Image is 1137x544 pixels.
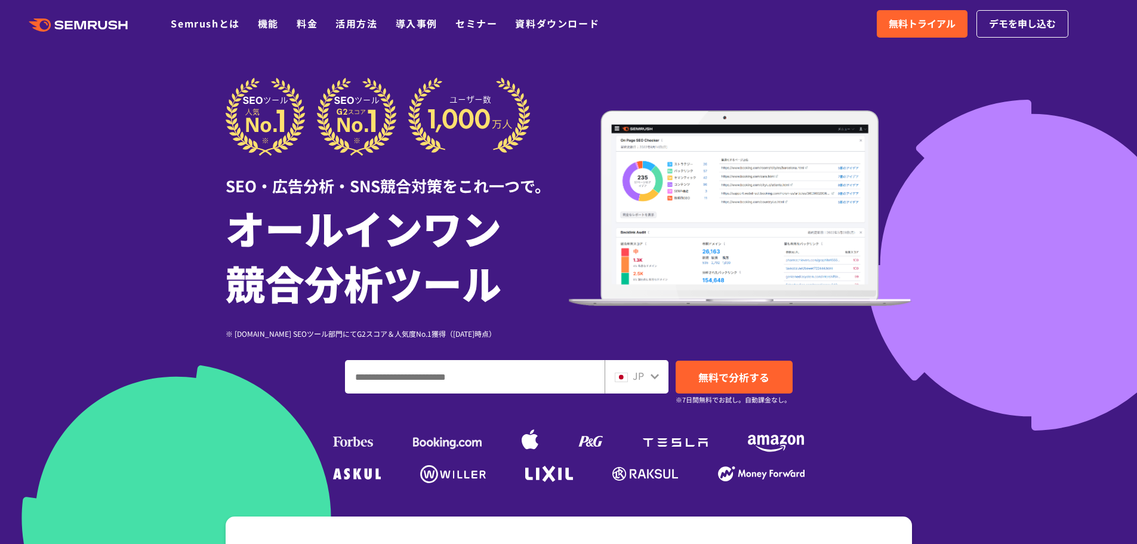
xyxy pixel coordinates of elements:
h1: オールインワン 競合分析ツール [226,200,569,310]
span: 無料で分析する [698,370,769,385]
span: JP [633,368,644,383]
a: Semrushとは [171,16,239,30]
div: ※ [DOMAIN_NAME] SEOツール部門にてG2スコア＆人気度No.1獲得（[DATE]時点） [226,328,569,339]
a: セミナー [455,16,497,30]
a: デモを申し込む [976,10,1068,38]
a: 導入事例 [396,16,437,30]
a: 活用方法 [335,16,377,30]
a: 資料ダウンロード [515,16,599,30]
div: SEO・広告分析・SNS競合対策をこれ一つで。 [226,156,569,197]
span: 無料トライアル [889,16,956,32]
a: 無料トライアル [877,10,967,38]
a: 料金 [297,16,318,30]
a: 機能 [258,16,279,30]
a: 無料で分析する [676,361,793,394]
span: デモを申し込む [989,16,1056,32]
small: ※7日間無料でお試し。自動課金なし。 [676,394,791,405]
input: ドメイン、キーワードまたはURLを入力してください [346,361,604,393]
